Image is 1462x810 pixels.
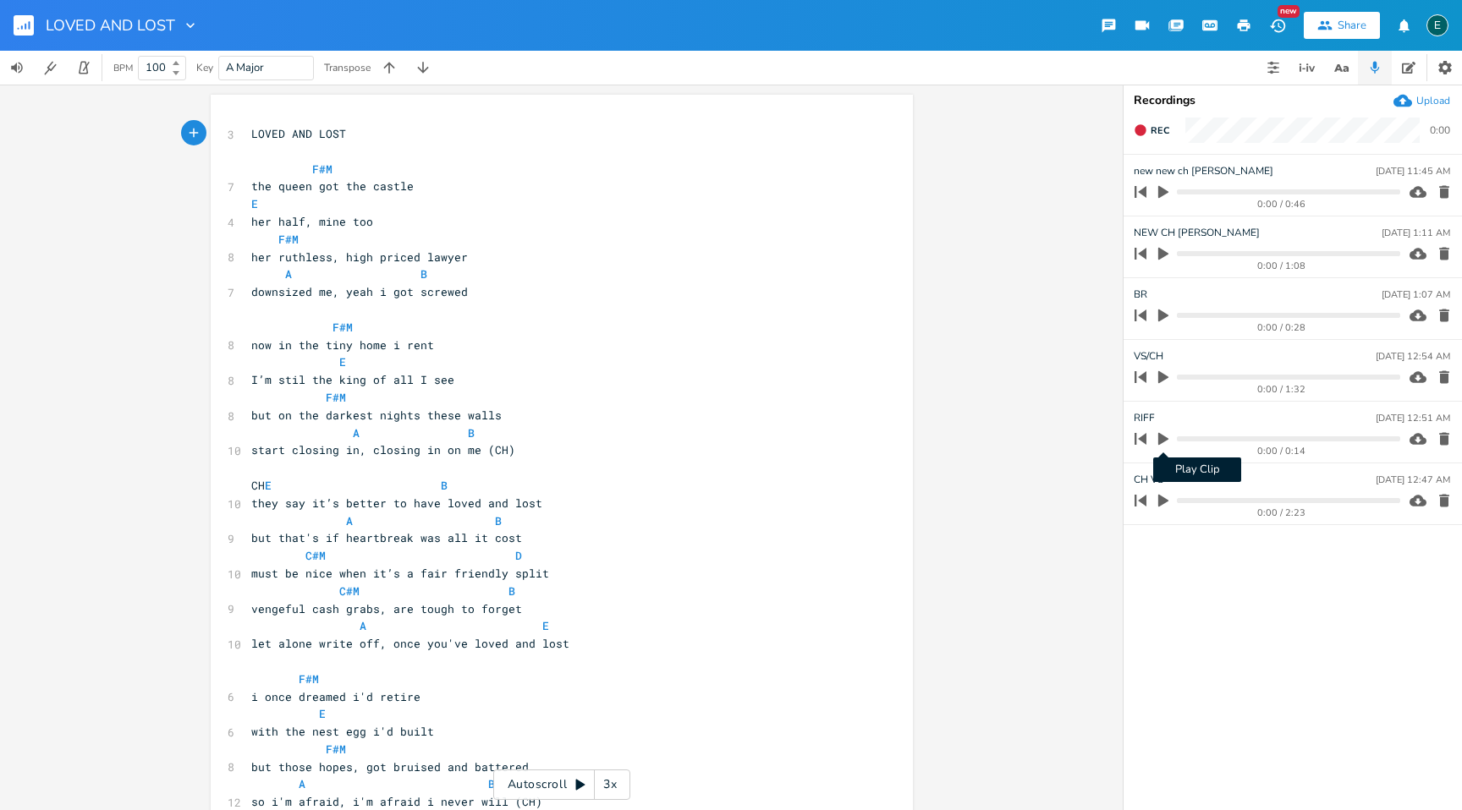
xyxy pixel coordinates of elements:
[251,566,549,581] span: must be nice when it’s a fair friendly split
[488,776,495,791] span: B
[360,618,366,633] span: A
[285,266,292,282] span: A
[339,354,346,369] span: E
[278,232,299,247] span: F#M
[1134,287,1147,303] span: BR
[1261,10,1294,41] button: New
[1416,94,1450,107] div: Upload
[1376,352,1450,361] div: [DATE] 12:54 AM
[1338,18,1366,33] div: Share
[1163,323,1400,332] div: 0:00 / 0:28
[305,548,326,563] span: C#M
[1163,261,1400,271] div: 0:00 / 1:08
[1430,125,1450,135] div: 0:00
[1426,14,1448,36] div: edenmusic
[251,636,569,651] span: let alone write off, once you've loved and lost
[1152,425,1174,452] button: Play Clip
[319,706,326,721] span: E
[251,724,434,739] span: with the nest egg i'd built
[353,425,360,441] span: A
[251,196,258,211] span: E
[251,759,529,774] span: but those hopes, got bruised and battered
[1134,163,1273,179] span: new new ch [PERSON_NAME]
[468,425,475,441] span: B
[326,390,346,405] span: F#M
[495,513,502,528] span: B
[1134,225,1260,241] span: NEW CH [PERSON_NAME]
[515,548,522,563] span: D
[299,776,305,791] span: A
[46,18,175,33] span: LOVED AND LOST
[251,530,522,545] span: but that's if heartbreak was all it cost
[1134,95,1452,107] div: Recordings
[441,478,448,493] span: B
[251,214,373,229] span: her half, mine too
[251,794,542,809] span: so i'm afraid, i'm afraid i never will (CH)
[1134,348,1163,364] span: VS/CH
[346,513,353,528] span: A
[251,372,454,387] span: I’m stil the king of all I see
[1134,410,1155,426] span: RIFF
[251,337,434,353] span: now in the tiny home i rent
[251,126,346,141] span: LOVED AND LOST
[251,249,468,265] span: her ruthless, high priced lawyer
[1278,5,1300,18] div: New
[542,618,549,633] span: E
[326,742,346,757] span: F#M
[1426,6,1448,45] button: E
[333,320,353,335] span: F#M
[251,284,468,299] span: downsized me, yeah i got screwed
[324,63,371,73] div: Transpose
[251,442,515,457] span: start closing in, closing in on me (CH)
[1163,446,1400,456] div: 0:00 / 0:14
[1304,12,1380,39] button: Share
[1393,91,1450,110] button: Upload
[113,63,133,73] div: BPM
[1163,508,1400,517] div: 0:00 / 2:23
[226,60,264,75] span: A Major
[1382,228,1450,238] div: [DATE] 1:11 AM
[251,178,414,194] span: the queen got the castle
[1151,124,1169,137] span: Rec
[1134,472,1163,488] span: CH VS
[251,408,502,423] span: but on the darkest nights these walls
[196,63,213,73] div: Key
[493,769,630,800] div: Autoscroll
[251,495,542,511] span: they say it’s better to have loved and lost
[1376,167,1450,176] div: [DATE] 11:45 AM
[312,161,333,177] span: F#M
[251,478,448,493] span: CH
[1382,290,1450,299] div: [DATE] 1:07 AM
[508,583,515,599] span: B
[1376,475,1450,484] div: [DATE] 12:47 AM
[1163,385,1400,394] div: 0:00 / 1:32
[265,478,272,493] span: E
[1376,413,1450,423] div: [DATE] 12:51 AM
[595,769,625,800] div: 3x
[339,583,360,599] span: C#M
[420,266,427,282] span: B
[1127,117,1176,144] button: Rec
[251,601,522,616] span: vengeful cash grabs, are tough to forget
[1163,200,1400,209] div: 0:00 / 0:46
[299,671,319,687] span: F#M
[251,689,420,704] span: i once dreamed i'd retire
